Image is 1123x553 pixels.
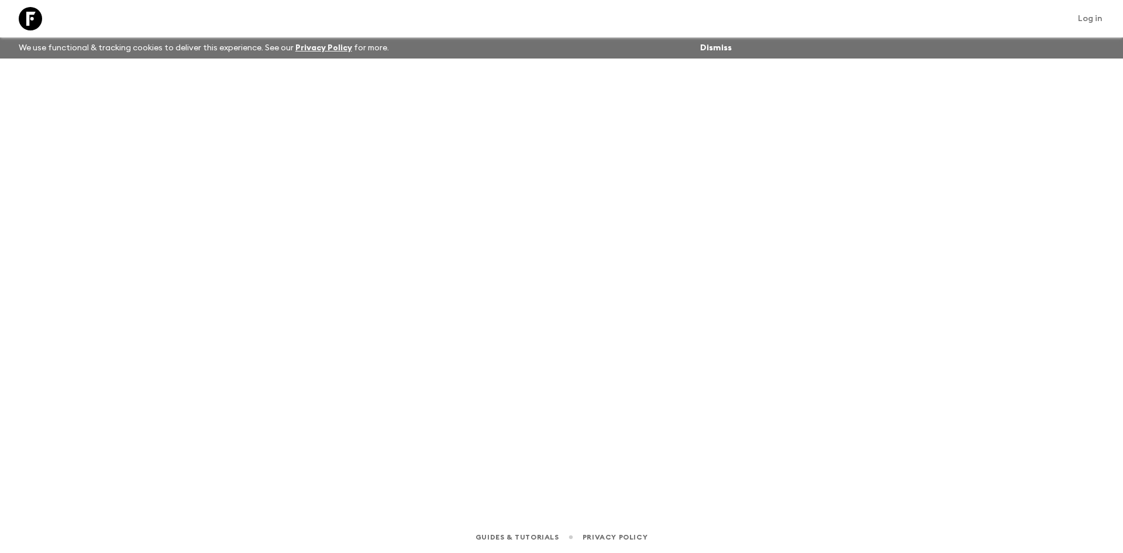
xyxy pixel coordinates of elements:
a: Guides & Tutorials [476,531,559,544]
a: Log in [1072,11,1109,27]
p: We use functional & tracking cookies to deliver this experience. See our for more. [14,37,394,59]
button: Dismiss [697,40,735,56]
a: Privacy Policy [583,531,647,544]
a: Privacy Policy [295,44,352,52]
